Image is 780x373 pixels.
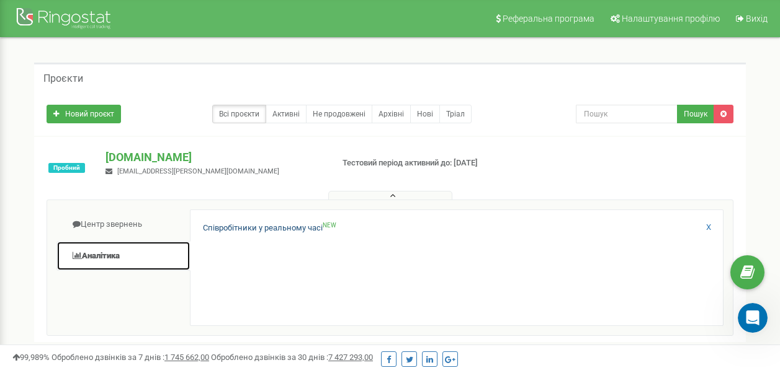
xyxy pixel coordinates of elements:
[203,222,336,234] a: Співробітники у реальному часіNEW
[212,105,266,123] a: Всі проєкти
[43,73,83,84] h5: Проєкти
[706,222,711,234] a: X
[328,353,373,362] u: 7 427 293,00
[343,157,500,169] p: Тестовий період активний до: [DATE]
[56,241,191,271] a: Аналiтика
[677,105,714,123] button: Пошук
[105,149,322,165] p: [DOMAIN_NAME]
[372,105,411,123] a: Архівні
[266,105,307,123] a: Активні
[738,303,768,333] iframe: Intercom live chat
[117,167,279,175] span: [EMAIL_ADDRESS][PERSON_NAME][DOMAIN_NAME]
[503,14,594,24] span: Реферальна програма
[323,222,336,229] sup: NEW
[211,353,373,362] span: Оброблено дзвінків за 30 днів :
[56,209,191,240] a: Центр звернень
[47,105,121,123] a: Новий проєкт
[439,105,472,123] a: Тріал
[164,353,209,362] u: 1 745 662,00
[306,105,372,123] a: Не продовжені
[622,14,720,24] span: Налаштування профілю
[48,163,85,173] span: Пробний
[576,105,678,123] input: Пошук
[52,353,209,362] span: Оброблено дзвінків за 7 днів :
[12,353,50,362] span: 99,989%
[746,14,768,24] span: Вихід
[410,105,440,123] a: Нові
